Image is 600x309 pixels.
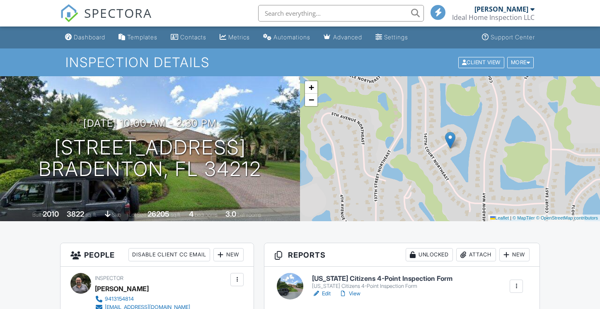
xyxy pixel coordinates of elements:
div: [US_STATE] Citizens 4-Point Inspection Form [312,283,452,290]
a: Contacts [167,30,210,45]
a: Automations (Basic) [260,30,314,45]
div: [PERSON_NAME] [474,5,528,13]
div: Ideal Home Inspection LLC [452,13,535,22]
div: More [507,57,534,68]
a: Support Center [479,30,538,45]
div: 2010 [43,210,59,218]
div: Dashboard [74,34,105,41]
span: sq. ft. [85,212,97,218]
a: SPECTORA [60,11,152,29]
a: Client View [457,59,506,65]
span: SPECTORA [84,4,152,22]
a: © OpenStreetMap contributors [536,215,598,220]
div: Metrics [228,34,250,41]
span: slab [112,212,121,218]
input: Search everything... [258,5,424,22]
div: 4 [189,210,194,218]
div: 9413154814 [105,296,134,302]
a: © MapTiler [513,215,535,220]
div: Settings [384,34,408,41]
a: Metrics [216,30,253,45]
a: Dashboard [62,30,109,45]
span: − [309,94,314,105]
div: New [213,248,244,261]
a: Templates [115,30,161,45]
span: | [510,215,511,220]
a: Edit [312,290,331,298]
div: 26205 [148,210,169,218]
h1: Inspection Details [65,55,535,70]
div: [PERSON_NAME] [95,282,149,295]
span: bedrooms [195,212,218,218]
div: Automations [273,34,310,41]
a: Zoom out [305,94,317,106]
div: Support Center [491,34,535,41]
div: Contacts [180,34,206,41]
span: sq.ft. [171,212,181,218]
div: Templates [127,34,157,41]
div: New [499,248,530,261]
a: View [339,290,360,298]
h3: People [60,243,254,267]
h6: [US_STATE] Citizens 4-Point Inspection Form [312,275,452,282]
div: 3.0 [225,210,236,218]
h3: Reports [264,243,540,267]
img: Marker [445,132,455,149]
span: Lot Size [129,212,146,218]
div: Disable Client CC Email [128,248,210,261]
img: The Best Home Inspection Software - Spectora [60,4,78,22]
a: [US_STATE] Citizens 4-Point Inspection Form [US_STATE] Citizens 4-Point Inspection Form [312,275,452,290]
div: Client View [458,57,504,68]
a: 9413154814 [95,295,190,303]
span: Built [32,212,41,218]
div: Unlocked [406,248,453,261]
span: Inspector [95,275,123,281]
div: 3822 [67,210,84,218]
h1: [STREET_ADDRESS] Bradenton, FL 34212 [39,137,261,181]
a: Zoom in [305,81,317,94]
a: Leaflet [490,215,509,220]
div: Attach [456,248,496,261]
h3: [DATE] 10:00 am - 2:30 pm [83,118,217,129]
div: Advanced [333,34,362,41]
span: + [309,82,314,92]
a: Advanced [320,30,365,45]
span: bathrooms [237,212,261,218]
a: Settings [372,30,411,45]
